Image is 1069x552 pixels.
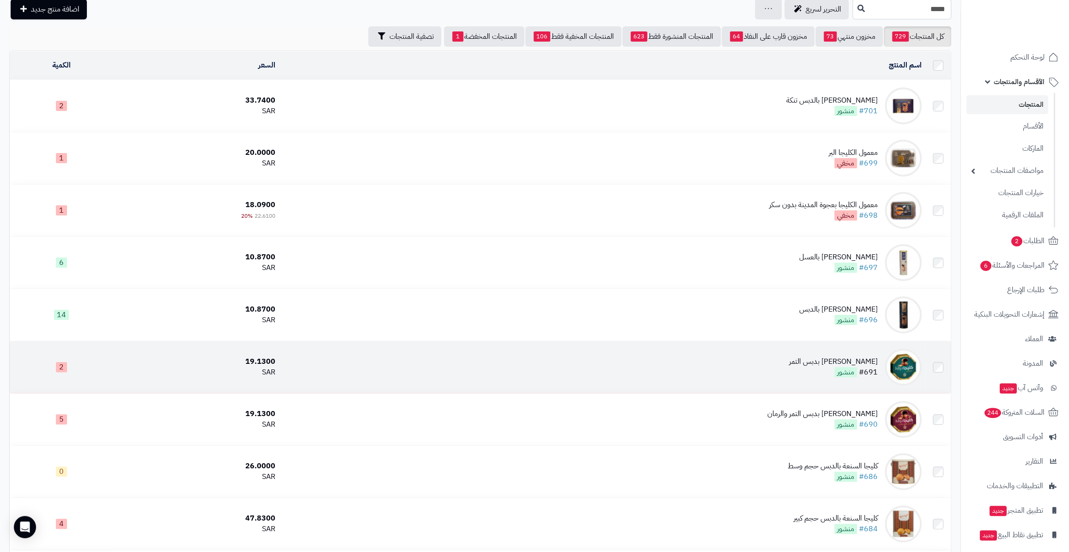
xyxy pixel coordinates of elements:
[966,426,1063,448] a: أدوات التسويق
[56,258,67,268] span: 6
[889,60,922,71] a: اسم المنتج
[1003,430,1043,443] span: أدوات التسويق
[834,472,857,482] span: منشور
[859,367,878,378] a: #691
[966,139,1048,159] a: الماركات
[767,409,878,419] div: [PERSON_NAME] بدبس التمر والرمان
[117,252,276,263] div: 10.8700
[1010,51,1045,64] span: لوحة التحكم
[966,279,1063,301] a: طلبات الإرجاع
[1007,283,1045,296] span: طلبات الإرجاع
[815,26,883,47] a: مخزون منتهي73
[885,192,922,229] img: معمول الكليجا بعجوة المدينة بدون سكر
[444,26,524,47] a: المنتجات المخفضة1
[834,524,857,534] span: منشور
[885,140,922,177] img: معمول الكليجا البر
[799,252,878,263] div: [PERSON_NAME] بالعسل
[885,87,922,124] img: كليجا ريفي ميني بالدبس تنكة
[834,367,857,377] span: منشور
[56,414,67,424] span: 5
[452,31,463,42] span: 1
[117,513,276,524] div: 47.8300
[966,401,1063,423] a: السلات المتروكة244
[389,31,434,42] span: تصفية المنتجات
[834,106,857,116] span: منشور
[794,513,878,524] div: كليجا السنعة بالدبس حجم كبير
[117,356,276,367] div: 19.1300
[834,315,857,325] span: منشور
[966,499,1063,521] a: تطبيق المتجرجديد
[824,31,837,42] span: 73
[979,528,1043,541] span: تطبيق نقاط البيع
[966,161,1048,181] a: مواصفات المنتجات
[117,106,276,117] div: SAR
[834,419,857,429] span: منشور
[56,362,67,372] span: 2
[966,377,1063,399] a: وآتس آبجديد
[56,101,67,111] span: 2
[1010,234,1045,247] span: الطلبات
[786,95,878,106] div: [PERSON_NAME] بالدبس تنكة
[884,26,951,47] a: كل المنتجات729
[966,450,1063,472] a: التقارير
[730,31,743,42] span: 64
[966,475,1063,497] a: التطبيقات والخدمات
[885,244,922,281] img: كليجا ريفي ميني بالعسل
[255,212,275,220] span: 22.6100
[117,95,276,106] div: 33.7400
[989,504,1043,517] span: تطبيق المتجر
[859,523,878,534] a: #684
[892,31,909,42] span: 729
[885,401,922,438] img: كليجا ريتاج بدبس التمر والرمان
[56,519,67,529] span: 4
[117,524,276,534] div: SAR
[241,212,253,220] span: 20%
[966,205,1048,225] a: الملفات الرقمية
[14,516,36,538] div: Open Intercom Messenger
[966,352,1063,374] a: المدونة
[117,263,276,273] div: SAR
[769,200,878,210] div: معمول الكليجا بعجوة المدينة بدون سكر
[885,349,922,386] img: كليجا ريتاج بدبس التمر
[966,117,1048,136] a: الأقسام
[789,356,878,367] div: [PERSON_NAME] بدبس التمر
[859,419,878,430] a: #690
[966,95,1048,114] a: المنتجات
[829,147,878,158] div: معمول الكليجا البر
[994,75,1045,88] span: الأقسام والمنتجات
[722,26,814,47] a: مخزون قارب على النفاذ64
[987,479,1043,492] span: التطبيقات والخدمات
[999,381,1043,394] span: وآتس آب
[1000,383,1017,393] span: جديد
[966,328,1063,350] a: العملاء
[117,367,276,378] div: SAR
[984,408,1001,418] span: 244
[1026,455,1043,468] span: التقارير
[859,314,878,325] a: #696
[966,303,1063,325] a: إشعارات التحويلات البنكية
[534,31,550,42] span: 106
[54,310,69,320] span: 14
[980,530,997,540] span: جديد
[885,296,922,333] img: كليجا ريفي ميني بالدبس
[258,60,275,71] a: السعر
[806,4,841,15] span: التحرير لسريع
[117,304,276,315] div: 10.8700
[799,304,878,315] div: [PERSON_NAME] بالدبس
[525,26,621,47] a: المنتجات المخفية فقط106
[966,254,1063,276] a: المراجعات والأسئلة6
[834,158,857,168] span: مخفي
[966,183,1048,203] a: خيارات المنتجات
[859,105,878,117] a: #701
[56,153,67,163] span: 1
[885,453,922,490] img: كليجا السنعة بالدبس حجم وسط
[885,505,922,542] img: كليجا السنعة بالدبس حجم كبير
[117,409,276,419] div: 19.1300
[117,158,276,169] div: SAR
[966,230,1063,252] a: الطلبات2
[1011,236,1022,246] span: 2
[979,259,1045,272] span: المراجعات والأسئلة
[980,261,991,271] span: 6
[368,26,441,47] button: تصفية المنتجات
[631,31,647,42] span: 623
